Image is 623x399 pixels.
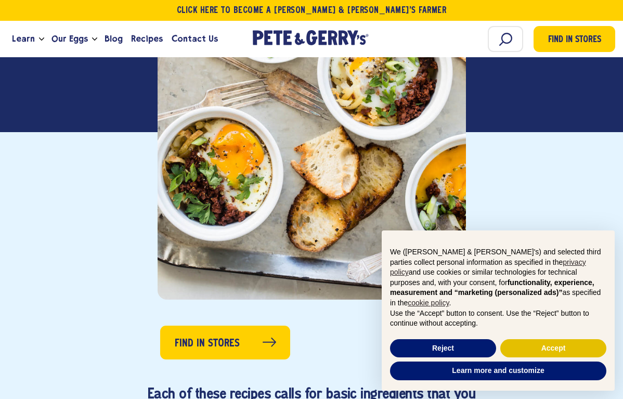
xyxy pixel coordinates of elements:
a: Recipes [127,25,167,53]
button: Open the dropdown menu for Our Eggs [92,37,97,41]
a: Find in Stores [534,26,615,52]
span: Find in Stores [548,33,601,47]
button: Learn more and customize [390,362,606,380]
span: Find in Stores [175,336,240,352]
span: Recipes [131,32,163,45]
button: Reject [390,339,496,358]
button: Accept [500,339,606,358]
p: Use the “Accept” button to consent. Use the “Reject” button to continue without accepting. [390,308,606,329]
input: Search [488,26,523,52]
p: We ([PERSON_NAME] & [PERSON_NAME]'s) and selected third parties collect personal information as s... [390,247,606,308]
span: Blog [105,32,123,45]
a: Contact Us [167,25,222,53]
span: Our Eggs [51,32,88,45]
div: Notice [373,222,623,399]
a: Blog [100,25,127,53]
span: Contact Us [172,32,218,45]
a: Learn [8,25,39,53]
span: Learn [12,32,35,45]
a: Our Eggs [47,25,92,53]
a: Find in Stores [160,326,290,359]
a: cookie policy [408,299,449,307]
button: Open the dropdown menu for Learn [39,37,44,41]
